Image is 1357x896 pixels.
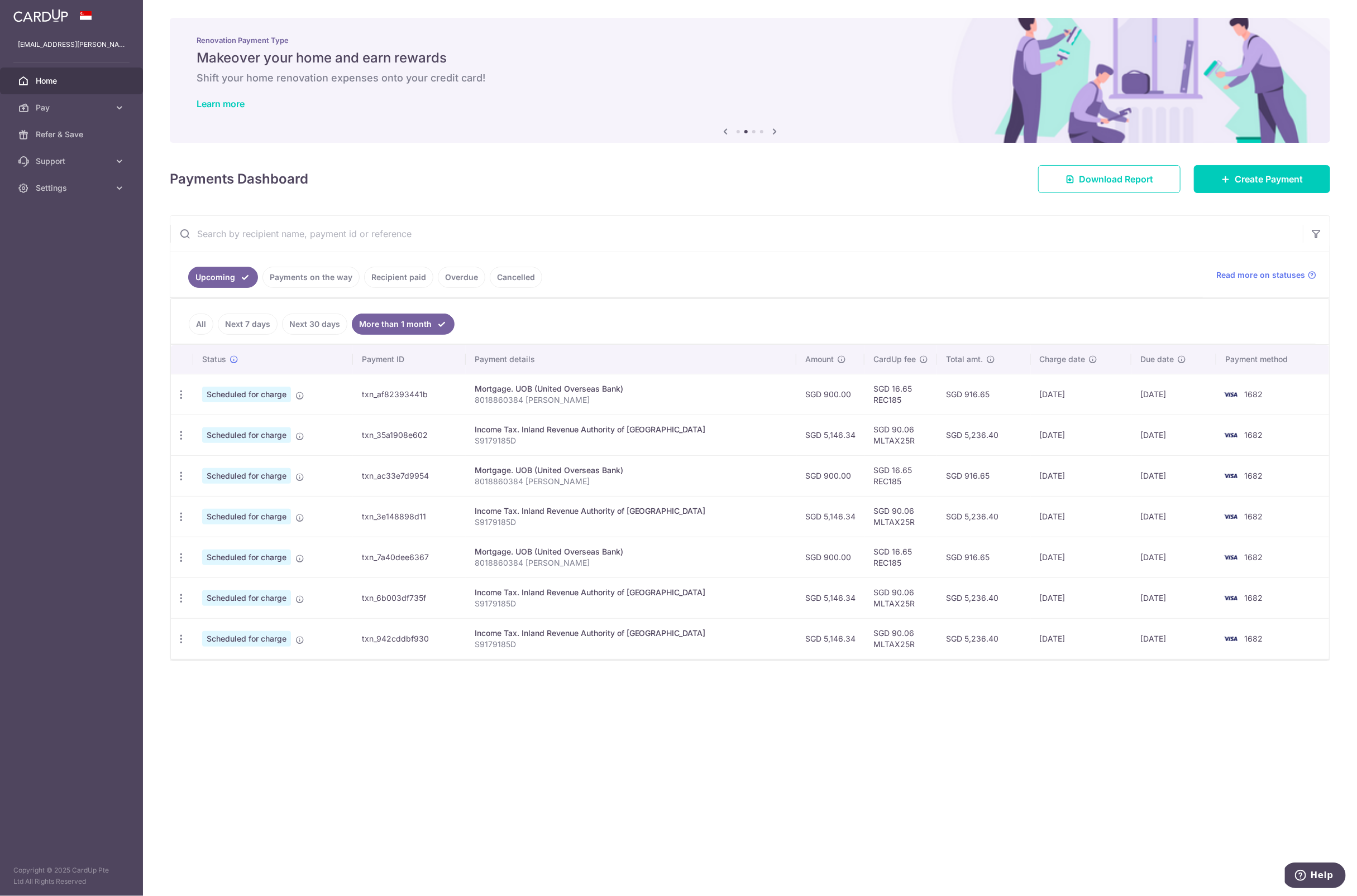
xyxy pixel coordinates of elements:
iframe: Opens a widget where you can find more information [1285,863,1346,890]
td: [DATE] [1131,496,1216,537]
td: SGD 16.65 REC185 [864,374,937,415]
span: 1682 [1244,552,1263,562]
td: [DATE] [1031,455,1132,496]
span: Amount [805,354,834,365]
td: [DATE] [1031,374,1132,415]
span: 1682 [1244,593,1263,603]
td: SGD 5,236.40 [937,577,1030,618]
span: Scheduled for charge [202,387,291,402]
a: Read more on statuses [1216,269,1316,281]
div: Income Tax. Inland Revenue Authority of [GEOGRAPHIC_DATA] [475,505,788,517]
span: Scheduled for charge [202,509,291,524]
img: Bank Card [1220,510,1242,523]
td: SGD 90.06 MLTAX25R [864,415,937,455]
p: [EMAIL_ADDRESS][PERSON_NAME][DOMAIN_NAME] [18,39,125,50]
td: SGD 90.06 MLTAX25R [864,496,937,537]
span: Scheduled for charge [202,631,291,647]
div: Mortgage. UOB (United Overseas Bank) [475,546,788,557]
p: 8018860384 [PERSON_NAME] [475,476,788,487]
span: CardUp fee [873,354,916,365]
td: [DATE] [1131,537,1216,577]
td: SGD 916.65 [937,537,1030,577]
td: [DATE] [1031,618,1132,659]
a: Overdue [438,267,485,288]
td: [DATE] [1031,537,1132,577]
td: txn_6b003df735f [353,577,466,618]
td: SGD 16.65 REC185 [864,455,937,496]
td: [DATE] [1131,577,1216,618]
span: Home [36,75,109,86]
td: SGD 5,236.40 [937,618,1030,659]
img: Bank Card [1220,428,1242,442]
a: Learn more [197,98,245,109]
span: 1682 [1244,512,1263,521]
th: Payment ID [353,345,466,374]
img: Bank Card [1220,632,1242,645]
td: SGD 5,236.40 [937,415,1030,455]
span: Download Report [1079,172,1153,186]
div: Income Tax. Inland Revenue Authority of [GEOGRAPHIC_DATA] [475,587,788,598]
img: Bank Card [1220,469,1242,483]
td: txn_3e148898d11 [353,496,466,537]
td: SGD 900.00 [796,374,864,415]
p: Renovation Payment Type [197,36,1303,45]
span: Scheduled for charge [202,468,291,484]
td: SGD 5,146.34 [796,618,864,659]
td: SGD 90.06 MLTAX25R [864,618,937,659]
img: Renovation banner [170,18,1330,143]
span: Create Payment [1235,172,1303,186]
a: Create Payment [1194,165,1330,193]
div: Income Tax. Inland Revenue Authority of [GEOGRAPHIC_DATA] [475,424,788,435]
span: Due date [1140,354,1174,365]
td: SGD 90.06 MLTAX25R [864,577,937,618]
span: Read more on statuses [1216,269,1305,281]
div: Mortgage. UOB (United Overseas Bank) [475,383,788,394]
a: Download Report [1038,165,1181,193]
td: [DATE] [1131,618,1216,659]
img: CardUp [13,9,68,22]
p: S9179185D [475,639,788,650]
span: 1682 [1244,471,1263,480]
h6: Shift your home renovation expenses onto your credit card! [197,71,1303,85]
span: Settings [36,182,109,194]
img: Bank Card [1220,551,1242,564]
td: SGD 916.65 [937,455,1030,496]
td: [DATE] [1131,415,1216,455]
p: 8018860384 [PERSON_NAME] [475,394,788,406]
p: 8018860384 [PERSON_NAME] [475,557,788,569]
a: All [189,314,213,335]
p: S9179185D [475,435,788,446]
td: [DATE] [1131,374,1216,415]
span: Scheduled for charge [202,427,291,443]
p: S9179185D [475,598,788,609]
div: Income Tax. Inland Revenue Authority of [GEOGRAPHIC_DATA] [475,628,788,639]
td: txn_35a1908e602 [353,415,466,455]
span: Total amt. [946,354,983,365]
a: Recipient paid [364,267,433,288]
a: Cancelled [490,267,542,288]
td: SGD 5,146.34 [796,415,864,455]
td: txn_7a40dee6367 [353,537,466,577]
td: SGD 5,146.34 [796,577,864,618]
span: Status [202,354,226,365]
td: txn_942cddbf930 [353,618,466,659]
span: 1682 [1244,634,1263,643]
td: SGD 900.00 [796,537,864,577]
td: txn_af82393441b [353,374,466,415]
span: 1682 [1244,389,1263,399]
span: 1682 [1244,430,1263,440]
span: Scheduled for charge [202,550,291,565]
img: Bank Card [1220,591,1242,605]
span: Refer & Save [36,129,109,140]
td: [DATE] [1031,415,1132,455]
span: Support [36,156,109,167]
span: Scheduled for charge [202,590,291,606]
a: More than 1 month [352,314,455,335]
a: Next 7 days [218,314,278,335]
td: [DATE] [1031,496,1132,537]
p: S9179185D [475,517,788,528]
a: Payments on the way [262,267,360,288]
th: Payment details [466,345,797,374]
div: Mortgage. UOB (United Overseas Bank) [475,465,788,476]
th: Payment method [1216,345,1329,374]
